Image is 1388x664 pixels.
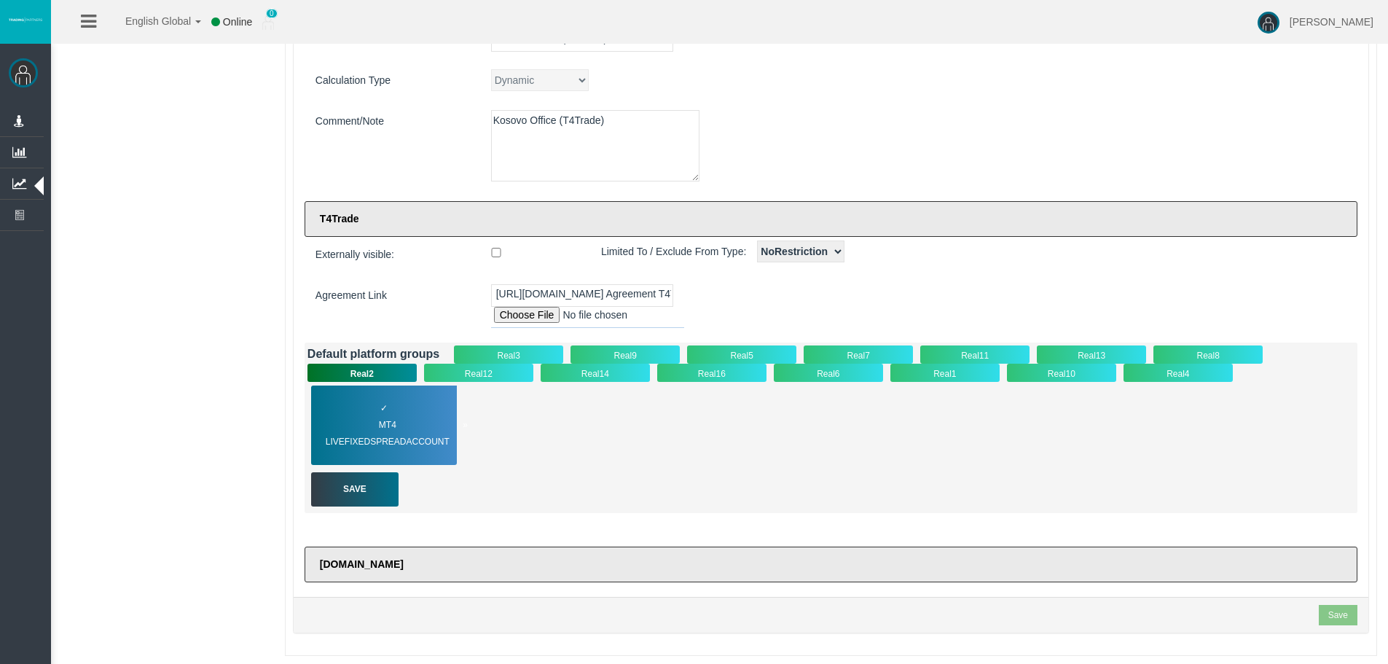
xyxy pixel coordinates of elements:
[590,241,757,263] span: Limited To / Exclude From Type:
[305,110,480,133] label: Comment/Note
[307,364,417,382] div: Real2
[657,364,766,382] div: Real16
[571,345,680,364] div: Real9
[1153,345,1263,364] div: Real8
[305,69,480,92] label: Calculation Type
[687,345,796,364] div: Real5
[223,16,252,28] span: Online
[266,9,278,18] span: 0
[774,364,883,382] div: Real6
[311,472,399,507] div: Save
[541,364,650,382] div: Real14
[326,417,468,450] span: MT4 LiveFixedSpreadAccount
[424,364,533,382] div: Real12
[305,547,1357,582] label: [DOMAIN_NAME]
[920,345,1030,364] div: Real11
[106,15,191,27] span: English Global
[305,201,1357,237] label: T4Trade
[311,386,457,465] div: ✓
[1258,12,1279,34] img: user-image
[1007,364,1116,382] div: Real10
[890,364,1000,382] div: Real1
[757,241,844,262] select: Limited To / Exclude From Type:
[405,248,587,257] input: Externally visible:
[305,243,405,266] span: Externally visible:
[1037,345,1146,364] div: Real13
[454,345,563,364] div: Real3
[1124,364,1233,382] div: Real4
[305,284,480,307] label: Agreement Link
[804,345,913,364] div: Real7
[7,17,44,23] img: logo.svg
[262,15,274,30] img: user_small.png
[307,345,439,362] div: Default platform groups
[1290,16,1373,28] span: [PERSON_NAME]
